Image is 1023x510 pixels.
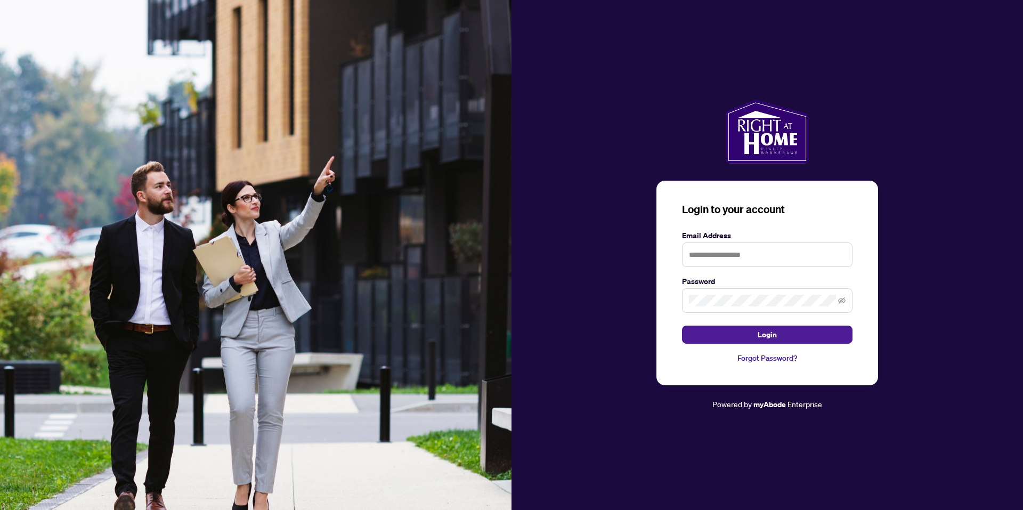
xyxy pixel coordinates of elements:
span: Powered by [712,399,752,409]
button: Login [682,326,852,344]
img: ma-logo [726,100,808,164]
h3: Login to your account [682,202,852,217]
a: myAbode [753,399,786,410]
label: Password [682,276,852,287]
span: eye-invisible [838,297,846,304]
span: Login [758,326,777,343]
span: Enterprise [787,399,822,409]
a: Forgot Password? [682,352,852,364]
label: Email Address [682,230,852,241]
